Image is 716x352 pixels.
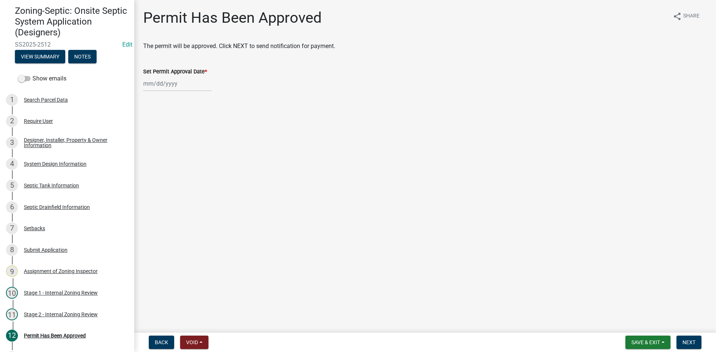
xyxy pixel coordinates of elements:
[683,12,700,21] span: Share
[24,183,79,188] div: Septic Tank Information
[122,41,132,48] a: Edit
[155,339,168,345] span: Back
[24,161,87,167] div: System Design Information
[24,226,45,231] div: Setbacks
[15,50,65,63] button: View Summary
[673,12,682,21] i: share
[143,9,322,27] h1: Permit Has Been Approved
[186,339,198,345] span: Void
[15,6,128,38] h4: Zoning-Septic: Onsite Septic System Application (Designers)
[24,290,98,295] div: Stage 1 - Internal Zoning Review
[143,76,211,91] input: mm/dd/yyyy
[667,9,706,23] button: shareShare
[6,94,18,106] div: 1
[24,137,122,148] div: Designer, Installer, Property & Owner Information
[15,41,119,48] span: SS2025-2512
[6,115,18,127] div: 2
[149,336,174,349] button: Back
[6,265,18,277] div: 9
[24,269,98,274] div: Assignment of Zoning Inspector
[6,244,18,256] div: 8
[6,287,18,299] div: 10
[122,41,132,48] wm-modal-confirm: Edit Application Number
[68,54,97,60] wm-modal-confirm: Notes
[68,50,97,63] button: Notes
[6,137,18,149] div: 3
[143,42,707,51] p: The permit will be approved. Click NEXT to send notification for payment.
[6,330,18,342] div: 12
[24,247,67,253] div: Submit Application
[24,204,90,210] div: Septic Drainfield Information
[6,222,18,234] div: 7
[180,336,208,349] button: Void
[6,158,18,170] div: 4
[631,339,660,345] span: Save & Exit
[24,333,86,338] div: Permit Has Been Approved
[6,308,18,320] div: 11
[6,180,18,191] div: 5
[24,312,98,317] div: Stage 2 - Internal Zoning Review
[625,336,671,349] button: Save & Exit
[682,339,695,345] span: Next
[24,118,53,124] div: Require User
[15,54,65,60] wm-modal-confirm: Summary
[24,97,68,102] div: Search Parcel Data
[18,74,66,83] label: Show emails
[143,69,207,74] label: Set Permit Approval Date
[676,336,701,349] button: Next
[6,201,18,213] div: 6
